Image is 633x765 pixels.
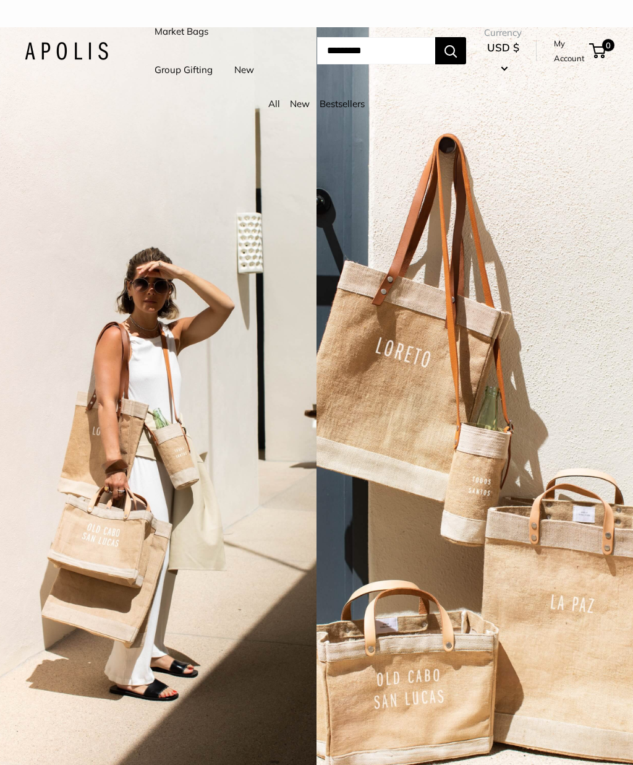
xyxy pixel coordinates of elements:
[320,98,365,110] a: Bestsellers
[290,98,310,110] a: New
[590,43,606,58] a: 0
[602,39,614,51] span: 0
[554,36,585,66] a: My Account
[155,61,213,79] a: Group Gifting
[268,98,280,110] a: All
[435,37,466,64] button: Search
[155,23,208,40] a: Market Bags
[487,41,519,54] span: USD $
[484,24,522,41] span: Currency
[234,61,254,79] a: New
[317,37,435,64] input: Search...
[484,38,522,77] button: USD $
[25,42,108,60] img: Apolis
